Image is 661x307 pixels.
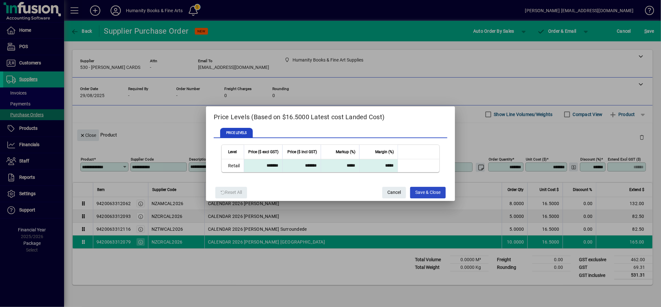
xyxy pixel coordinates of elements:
span: Margin (%) [375,148,394,155]
span: Level [228,148,237,155]
span: Price ($ incl GST) [287,148,317,155]
span: Save & Close [415,187,441,198]
span: PRICE LEVELS [220,128,253,138]
button: Save & Close [410,187,446,198]
h2: Price Levels (Based on $16.5000 Latest cost Landed Cost) [206,106,455,125]
span: Markup (%) [336,148,355,155]
button: Cancel [382,187,406,198]
span: Price ($ excl GST) [248,148,278,155]
span: Cancel [387,187,401,198]
td: Retail [222,159,244,172]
